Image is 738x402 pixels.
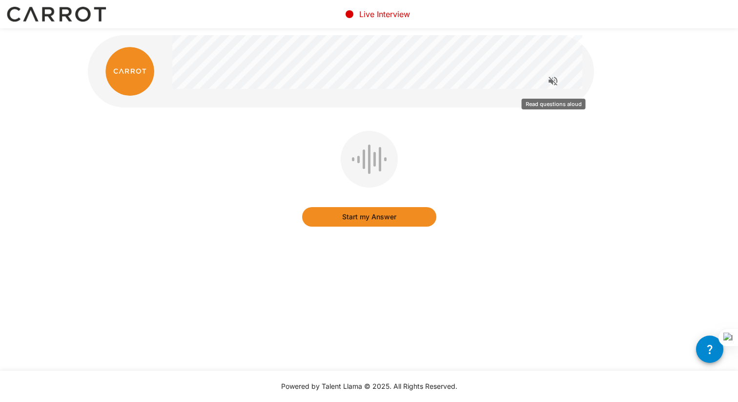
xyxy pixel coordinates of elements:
button: Read questions aloud [543,71,563,91]
img: carrot_logo.png [105,47,154,96]
button: Start my Answer [302,207,436,227]
p: Powered by Talent Llama © 2025. All Rights Reserved. [12,381,726,391]
div: Read questions aloud [522,99,586,109]
p: Live Interview [359,8,410,20]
